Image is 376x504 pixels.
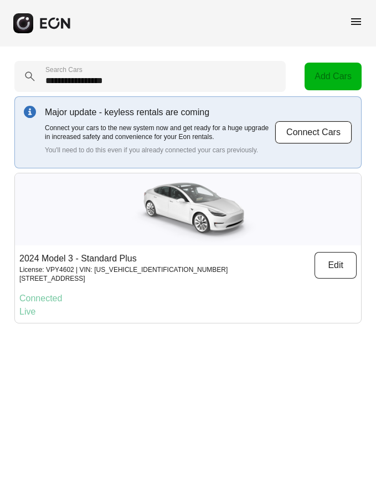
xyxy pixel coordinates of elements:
[19,305,357,318] p: Live
[275,121,352,144] button: Connect Cars
[45,65,83,74] label: Search Cars
[349,15,363,28] span: menu
[45,106,275,119] p: Major update - keyless rentals are coming
[24,106,36,118] img: info
[45,124,275,141] p: Connect your cars to the new system now and get ready for a huge upgrade in increased safety and ...
[19,265,228,274] p: License: VPY4602 | VIN: [US_VEHICLE_IDENTIFICATION_NUMBER]
[19,252,228,265] p: 2024 Model 3 - Standard Plus
[315,252,357,279] button: Edit
[45,146,275,155] p: You'll need to do this even if you already connected your cars previously.
[116,173,260,245] img: car
[19,292,357,305] p: Connected
[19,274,228,283] p: [STREET_ADDRESS]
